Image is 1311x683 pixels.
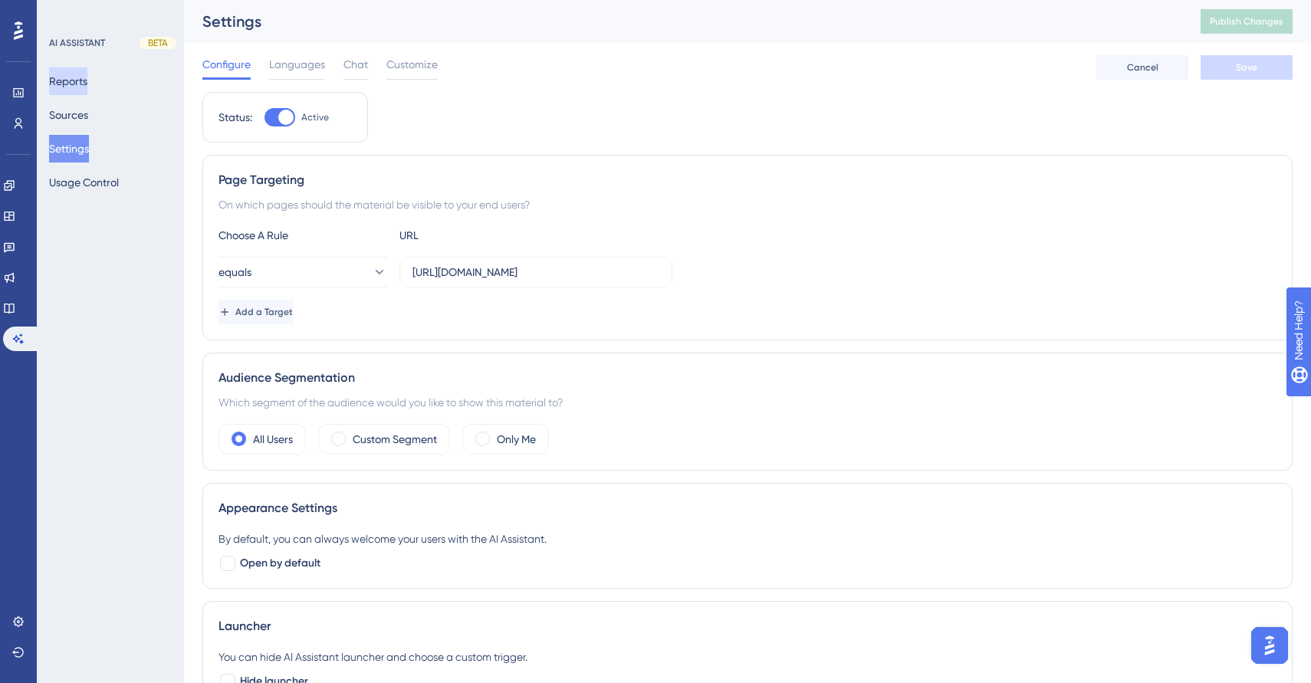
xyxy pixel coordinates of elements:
[1201,9,1293,34] button: Publish Changes
[497,430,536,448] label: Only Me
[235,306,293,318] span: Add a Target
[253,430,293,448] label: All Users
[219,369,1276,387] div: Audience Segmentation
[1201,55,1293,80] button: Save
[219,499,1276,517] div: Appearance Settings
[219,648,1276,666] div: You can hide AI Assistant launcher and choose a custom trigger.
[49,101,88,129] button: Sources
[219,393,1276,412] div: Which segment of the audience would you like to show this material to?
[301,111,329,123] span: Active
[343,55,368,74] span: Chat
[219,108,252,126] div: Status:
[219,226,387,245] div: Choose A Rule
[219,530,1276,548] div: By default, you can always welcome your users with the AI Assistant.
[269,55,325,74] span: Languages
[36,4,96,22] span: Need Help?
[219,171,1276,189] div: Page Targeting
[412,264,659,281] input: yourwebsite.com/path
[49,135,89,163] button: Settings
[353,430,437,448] label: Custom Segment
[1096,55,1188,80] button: Cancel
[219,263,251,281] span: equals
[140,37,176,49] div: BETA
[219,617,1276,635] div: Launcher
[240,554,320,573] span: Open by default
[219,257,387,287] button: equals
[386,55,438,74] span: Customize
[1210,15,1283,28] span: Publish Changes
[219,195,1276,214] div: On which pages should the material be visible to your end users?
[219,300,293,324] button: Add a Target
[202,11,1162,32] div: Settings
[49,37,105,49] div: AI ASSISTANT
[49,169,119,196] button: Usage Control
[1236,61,1257,74] span: Save
[202,55,251,74] span: Configure
[1127,61,1158,74] span: Cancel
[399,226,568,245] div: URL
[1247,622,1293,668] iframe: UserGuiding AI Assistant Launcher
[49,67,87,95] button: Reports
